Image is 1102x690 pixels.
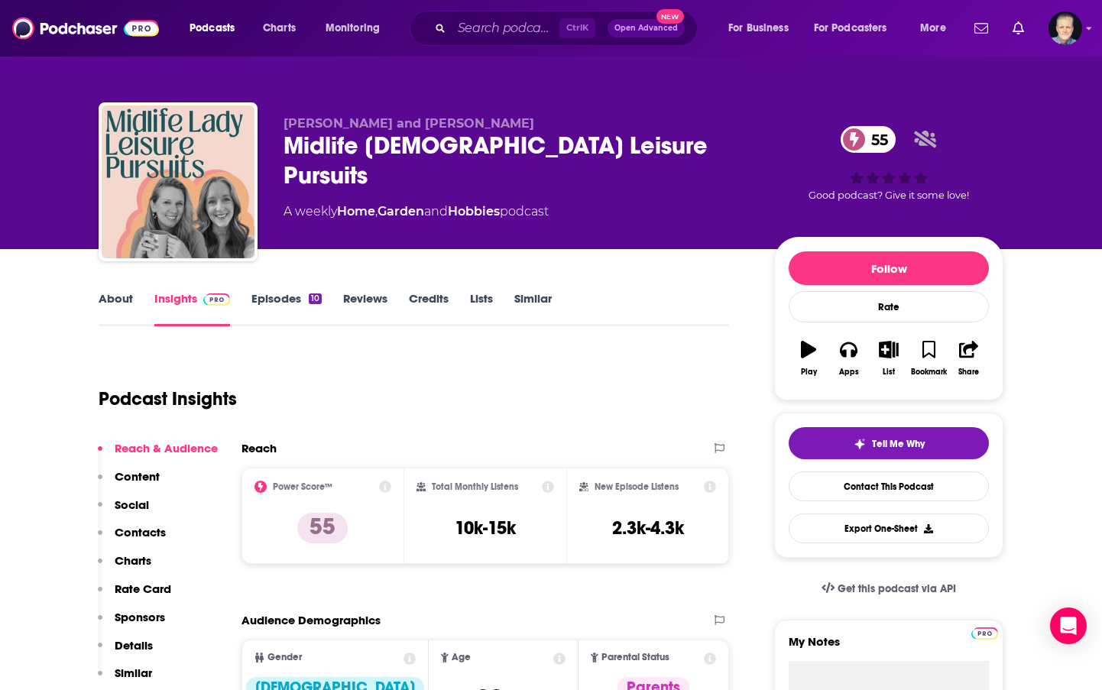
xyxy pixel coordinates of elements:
div: List [883,368,895,377]
button: Sponsors [98,610,165,638]
span: Parental Status [601,653,669,662]
p: Sponsors [115,610,165,624]
img: Midlife Lady Leisure Pursuits [102,105,254,258]
div: A weekly podcast [284,202,549,221]
button: Details [98,638,153,666]
h2: Power Score™ [273,481,332,492]
a: Reviews [343,291,387,326]
button: Charts [98,553,151,581]
a: About [99,291,133,326]
button: Export One-Sheet [789,513,989,543]
img: tell me why sparkle [854,438,866,450]
p: Similar [115,666,152,680]
a: Get this podcast via API [809,570,968,607]
a: Charts [253,16,305,40]
span: Gender [267,653,302,662]
a: Pro website [971,625,998,640]
a: Lists [470,291,493,326]
button: open menu [718,16,808,40]
img: Podchaser Pro [971,627,998,640]
img: Podchaser Pro [203,293,230,306]
span: New [656,9,684,24]
span: Podcasts [190,18,235,39]
button: tell me why sparkleTell Me Why [789,427,989,459]
a: Similar [514,291,552,326]
a: InsightsPodchaser Pro [154,291,230,326]
span: Charts [263,18,296,39]
div: Apps [839,368,859,377]
a: Show notifications dropdown [1006,15,1030,41]
img: Podchaser - Follow, Share and Rate Podcasts [12,14,159,43]
button: Content [98,469,160,497]
span: 55 [856,126,896,153]
button: List [869,331,909,386]
img: User Profile [1049,11,1082,45]
button: Play [789,331,828,386]
a: 55 [841,126,896,153]
p: Social [115,497,149,512]
span: Get this podcast via API [838,582,956,595]
button: Apps [828,331,868,386]
span: [PERSON_NAME] and [PERSON_NAME] [284,116,534,131]
button: Rate Card [98,581,171,610]
a: Home [337,204,375,219]
a: Show notifications dropdown [968,15,994,41]
button: Reach & Audience [98,441,218,469]
h1: Podcast Insights [99,387,237,410]
span: Good podcast? Give it some love! [809,190,969,201]
span: Monitoring [326,18,380,39]
button: Share [949,331,989,386]
div: Share [958,368,979,377]
span: More [920,18,946,39]
button: Bookmark [909,331,948,386]
p: Charts [115,553,151,568]
button: Contacts [98,525,166,553]
div: Rate [789,291,989,322]
a: Garden [378,204,424,219]
span: and [424,204,448,219]
p: Contacts [115,525,166,539]
a: Hobbies [448,204,500,219]
div: Bookmark [911,368,947,377]
p: Details [115,638,153,653]
span: Open Advanced [614,24,678,32]
div: 10 [309,293,322,304]
h3: 10k-15k [455,517,516,539]
label: My Notes [789,634,989,661]
h2: New Episode Listens [595,481,679,492]
a: Contact This Podcast [789,471,989,501]
button: Follow [789,251,989,285]
button: open menu [804,16,909,40]
button: open menu [315,16,400,40]
button: Social [98,497,149,526]
p: Reach & Audience [115,441,218,455]
span: , [375,204,378,219]
a: Credits [409,291,449,326]
input: Search podcasts, credits, & more... [452,16,559,40]
h2: Audience Demographics [241,613,381,627]
h3: 2.3k-4.3k [612,517,684,539]
p: Rate Card [115,581,171,596]
button: Open AdvancedNew [608,19,685,37]
h2: Total Monthly Listens [432,481,518,492]
button: Show profile menu [1049,11,1082,45]
span: Age [452,653,471,662]
span: For Podcasters [814,18,887,39]
h2: Reach [241,441,277,455]
button: open menu [179,16,254,40]
p: Content [115,469,160,484]
div: Open Intercom Messenger [1050,607,1087,644]
button: open menu [909,16,965,40]
a: Episodes10 [251,291,322,326]
p: 55 [297,513,348,543]
div: 55Good podcast? Give it some love! [774,116,1003,211]
span: Ctrl K [559,18,595,38]
div: Play [801,368,817,377]
span: For Business [728,18,789,39]
span: Tell Me Why [872,438,925,450]
span: Logged in as JonesLiterary [1049,11,1082,45]
div: Search podcasts, credits, & more... [424,11,712,46]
